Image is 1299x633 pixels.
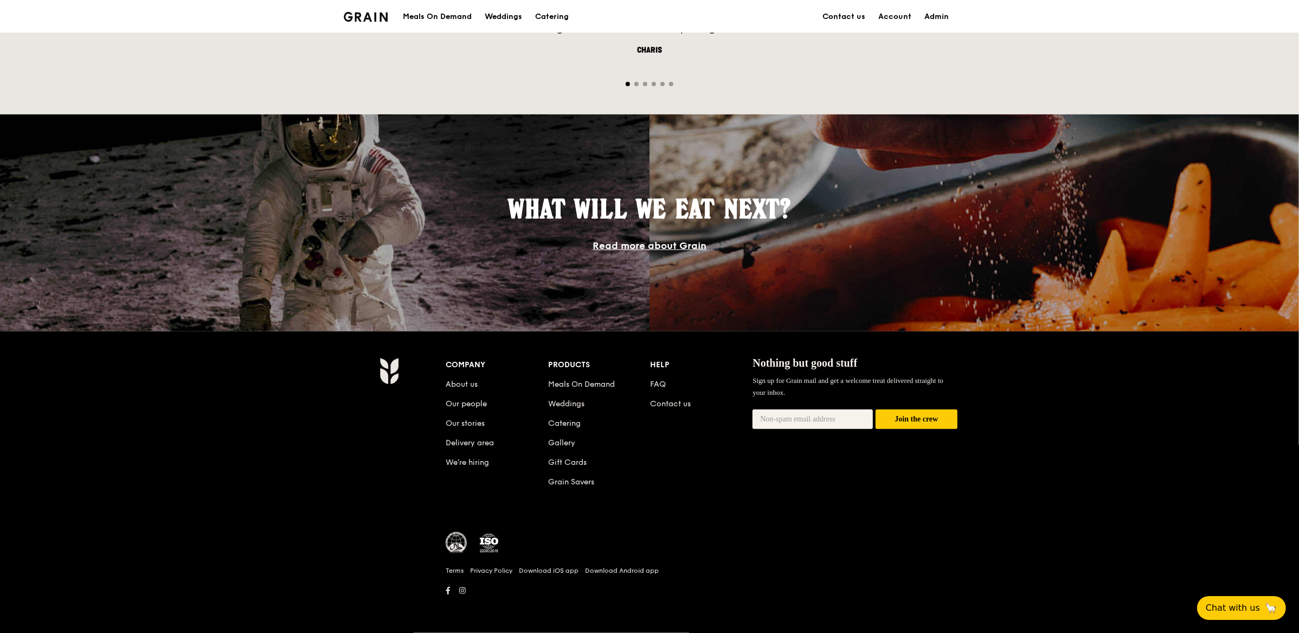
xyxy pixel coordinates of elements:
[753,410,873,429] input: Non-spam email address
[529,1,575,33] a: Catering
[446,419,485,428] a: Our stories
[918,1,955,33] a: Admin
[344,12,388,22] img: Grain
[478,1,529,33] a: Weddings
[446,438,494,447] a: Delivery area
[485,1,522,33] div: Weddings
[548,458,587,467] a: Gift Cards
[651,399,691,408] a: Contact us
[548,438,575,447] a: Gallery
[380,357,398,385] img: Grain
[548,380,615,389] a: Meals On Demand
[446,532,467,554] img: MUIS Halal Certified
[487,45,812,56] div: Charis
[634,82,639,86] span: Go to slide 2
[403,1,472,33] div: Meals On Demand
[652,82,656,86] span: Go to slide 4
[478,532,500,554] img: ISO Certified
[446,458,489,467] a: We’re hiring
[446,357,548,373] div: Company
[872,1,918,33] a: Account
[585,566,659,575] a: Download Android app
[651,380,666,389] a: FAQ
[669,82,673,86] span: Go to slide 6
[753,357,857,369] span: Nothing but good stuff
[1197,596,1286,620] button: Chat with us🦙
[1264,602,1277,615] span: 🦙
[876,410,957,430] button: Join the crew
[651,357,753,373] div: Help
[816,1,872,33] a: Contact us
[446,380,478,389] a: About us
[508,193,791,225] span: What will we eat next?
[1206,602,1260,615] span: Chat with us
[519,566,578,575] a: Download iOS app
[548,357,651,373] div: Products
[446,399,487,408] a: Our people
[337,598,962,607] h6: Revision
[753,376,943,397] span: Sign up for Grain mail and get a welcome treat delivered straight to your inbox.
[660,82,665,86] span: Go to slide 5
[548,419,581,428] a: Catering
[470,566,512,575] a: Privacy Policy
[535,1,569,33] div: Catering
[446,566,464,575] a: Terms
[643,82,647,86] span: Go to slide 3
[593,240,706,252] a: Read more about Grain
[626,82,630,86] span: Go to slide 1
[548,399,584,408] a: Weddings
[548,477,594,487] a: Grain Savers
